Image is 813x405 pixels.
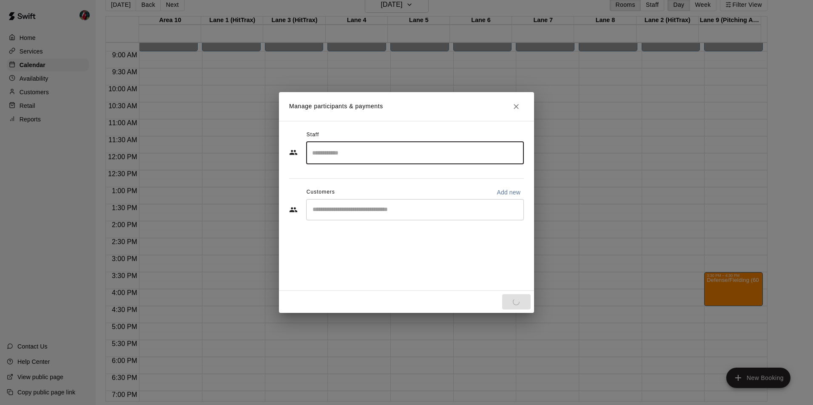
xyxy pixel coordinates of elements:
[289,102,383,111] p: Manage participants & payments
[307,128,319,142] span: Staff
[497,188,520,197] p: Add new
[306,142,524,164] div: Search staff
[307,186,335,199] span: Customers
[306,199,524,220] div: Start typing to search customers...
[493,186,524,199] button: Add new
[289,205,298,214] svg: Customers
[289,148,298,157] svg: Staff
[509,99,524,114] button: Close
